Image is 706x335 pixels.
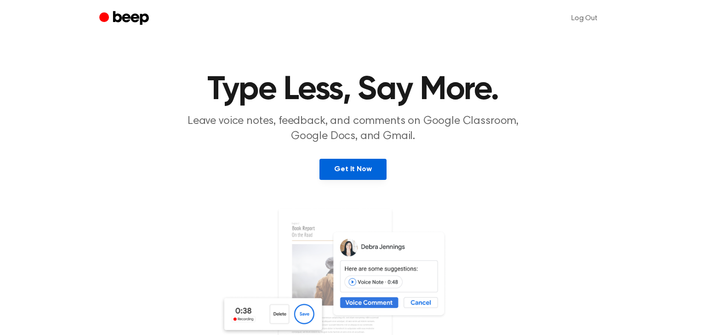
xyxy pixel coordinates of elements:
h1: Type Less, Say More. [118,73,588,106]
a: Get It Now [319,159,386,180]
a: Beep [99,10,151,28]
a: Log Out [562,7,607,29]
p: Leave voice notes, feedback, and comments on Google Classroom, Google Docs, and Gmail. [176,114,529,144]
